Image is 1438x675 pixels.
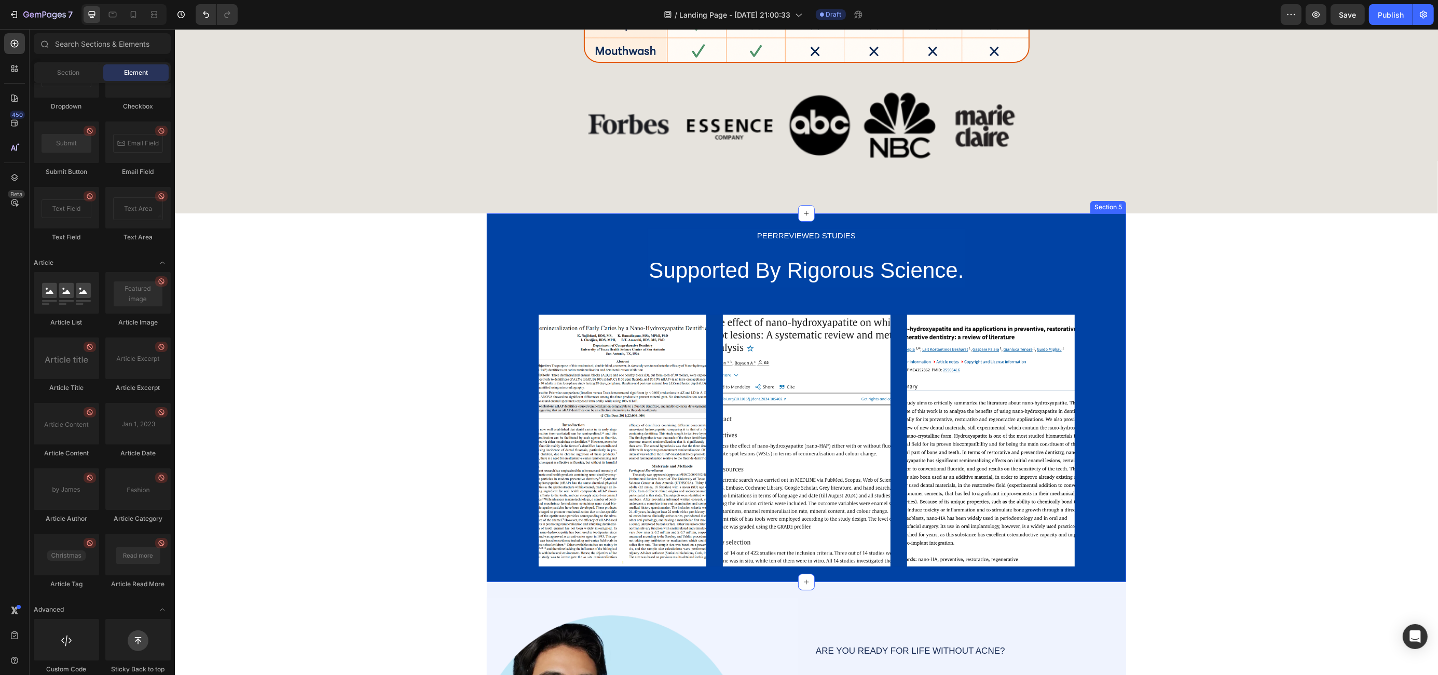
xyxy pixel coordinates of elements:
button: Save [1331,4,1365,25]
div: Article Author [34,514,99,523]
div: Article Category [105,514,171,523]
div: Article Date [105,449,171,458]
div: Article Content [34,449,99,458]
div: Article Image [105,318,171,327]
span: Toggle open [154,254,171,271]
div: Dropdown [34,102,99,111]
div: ARE YOU READY FOR LIFE WITHOUT ACNE? [640,614,951,630]
div: Undo/Redo [196,4,238,25]
span: Save [1339,10,1357,19]
span: / [675,9,678,20]
span: Toggle open [154,601,171,618]
div: Publish [1378,9,1404,20]
span: Advanced [34,605,64,614]
img: [object Object] [732,286,900,537]
div: Beta [8,190,25,198]
div: Article Tag [34,579,99,589]
span: Landing Page - [DATE] 21:00:33 [680,9,791,20]
div: Text Area [105,233,171,242]
h2: Supported By Rigorous Science. [473,224,790,259]
div: PEERREVIEWED STUDIES [473,200,790,214]
div: Sticky Back to top [105,665,171,674]
button: Publish [1369,4,1413,25]
div: Custom Code [34,665,99,674]
img: [object Object] [409,35,855,169]
div: Article Excerpt [105,383,171,393]
div: Article Read More [105,579,171,589]
div: 450 [10,111,25,119]
div: Email Field [105,167,171,177]
span: Draft [826,10,842,19]
span: Section [58,68,80,77]
button: 7 [4,4,77,25]
img: [object Object] [364,286,531,537]
div: Checkbox [105,102,171,111]
p: 7 [68,8,73,21]
span: Article [34,258,53,267]
div: Section 5 [917,173,949,183]
div: Text Field [34,233,99,242]
div: Article List [34,318,99,327]
h2: Move Forward with Aviclear [640,640,951,673]
input: Search Sections & Elements [34,33,171,54]
iframe: Design area [175,29,1438,675]
img: [object Object] [548,286,716,537]
div: Submit Button [34,167,99,177]
div: Article Title [34,383,99,393]
div: Open Intercom Messenger [1403,624,1428,649]
span: Element [124,68,148,77]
